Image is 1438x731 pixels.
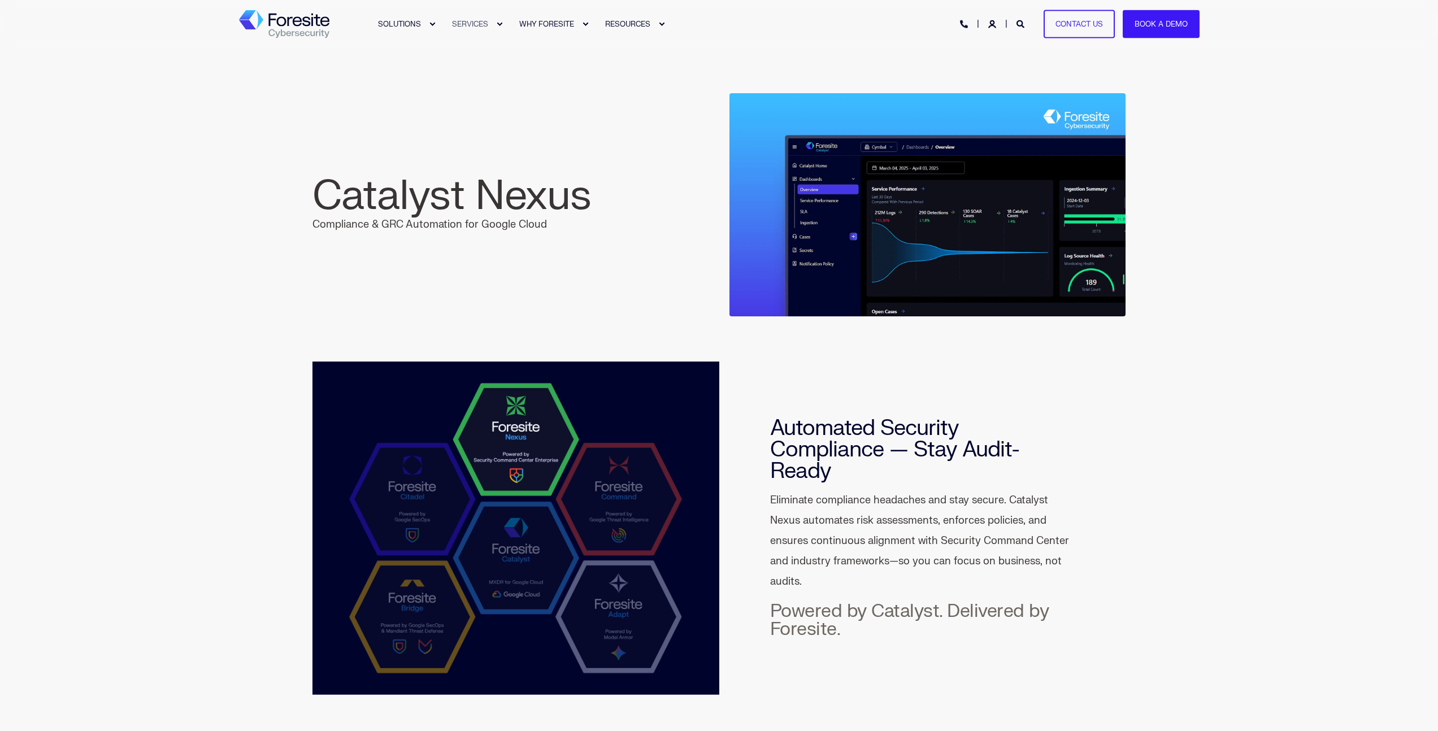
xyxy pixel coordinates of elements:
[988,19,998,28] a: Login
[770,599,1049,641] span: Powered by Catalyst. Delivered by Foresite.
[312,176,709,233] div: Compliance & GRC Automation for Google Cloud
[1123,10,1200,38] a: Book a Demo
[582,21,589,28] div: Expand WHY FORESITE
[519,19,574,28] span: WHY FORESITE
[378,19,421,28] span: SOLUTIONS
[312,176,709,216] h1: Catalyst Nexus
[312,362,719,695] img: Foresite How Nexus Works
[658,21,665,28] div: Expand RESOURCES
[239,10,329,38] img: Foresite logo, a hexagon shape of blues with a directional arrow to the right hand side, and the ...
[729,93,1126,316] img: Catalyst Dashboard
[496,21,503,28] div: Expand SERVICES
[770,490,1075,592] p: Eliminate compliance headaches and stay secure. Catalyst Nexus automates risk assessments, enforc...
[1044,10,1115,38] a: Contact Us
[1016,19,1027,28] a: Open Search
[429,21,436,28] div: Expand SOLUTIONS
[770,417,1075,482] h2: Automated Security Compliance — Stay Audit-Ready
[239,10,329,38] a: Back to Home
[605,19,650,28] span: RESOURCES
